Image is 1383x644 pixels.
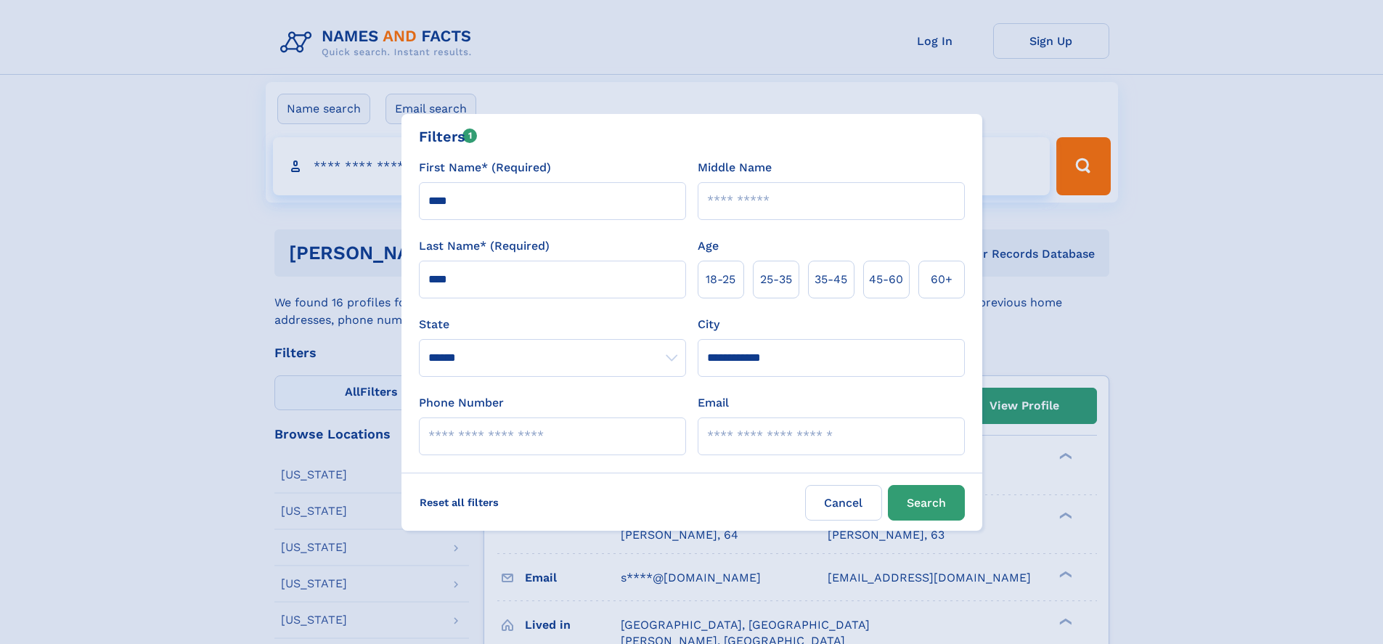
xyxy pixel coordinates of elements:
label: Email [698,394,729,412]
label: Middle Name [698,159,772,176]
label: Age [698,237,719,255]
label: Last Name* (Required) [419,237,550,255]
div: Filters [419,126,478,147]
span: 25‑35 [760,271,792,288]
label: City [698,316,719,333]
span: 18‑25 [706,271,735,288]
button: Search [888,485,965,521]
span: 60+ [931,271,952,288]
label: Phone Number [419,394,504,412]
label: State [419,316,686,333]
label: First Name* (Required) [419,159,551,176]
label: Reset all filters [410,485,508,520]
label: Cancel [805,485,882,521]
span: 45‑60 [869,271,903,288]
span: 35‑45 [815,271,847,288]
